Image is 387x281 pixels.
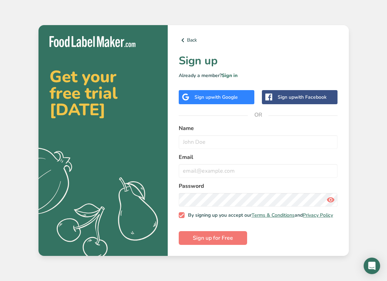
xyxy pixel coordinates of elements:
a: Back [179,36,338,44]
span: with Facebook [294,94,327,100]
button: Sign up for Free [179,231,247,245]
p: Already a member? [179,72,338,79]
span: with Google [211,94,238,100]
h1: Sign up [179,53,338,69]
input: John Doe [179,135,338,149]
span: Sign up for Free [193,234,233,242]
span: OR [248,105,268,125]
input: email@example.com [179,164,338,178]
a: Terms & Conditions [252,212,295,218]
h2: Get your free trial [DATE] [49,68,157,118]
div: Sign up [195,94,238,101]
label: Password [179,182,338,190]
div: Open Intercom Messenger [364,258,380,274]
a: Privacy Policy [303,212,333,218]
div: Sign up [278,94,327,101]
span: By signing up you accept our and [185,212,333,218]
label: Email [179,153,338,161]
label: Name [179,124,338,132]
a: Sign in [222,72,237,79]
img: Food Label Maker [49,36,135,47]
